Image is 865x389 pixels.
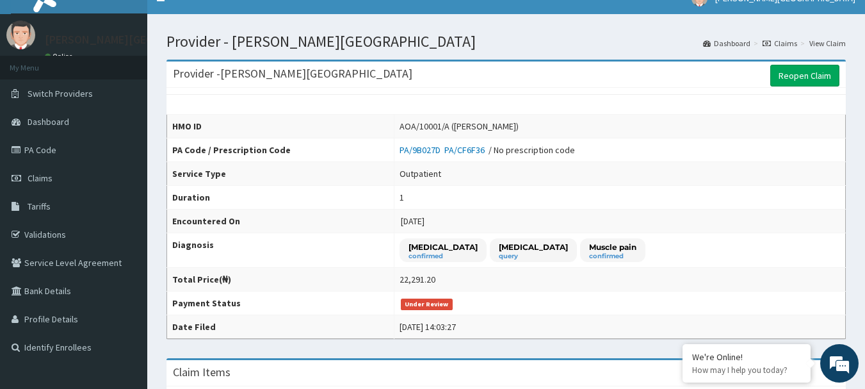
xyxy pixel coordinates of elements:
[167,292,394,315] th: Payment Status
[401,299,453,310] span: Under Review
[499,242,568,252] p: [MEDICAL_DATA]
[167,138,394,162] th: PA Code / Prescription Code
[167,268,394,292] th: Total Price(₦)
[400,120,519,133] div: AOA/10001/A ([PERSON_NAME])
[167,233,394,268] th: Diagnosis
[763,38,797,49] a: Claims
[167,115,394,138] th: HMO ID
[45,34,234,46] p: [PERSON_NAME][GEOGRAPHIC_DATA]
[400,144,575,156] div: / No prescription code
[167,315,394,339] th: Date Filed
[692,365,801,376] p: How may I help you today?
[173,367,230,378] h3: Claim Items
[770,65,839,87] a: Reopen Claim
[589,242,636,252] p: Muscle pain
[408,253,478,260] small: confirmed
[400,320,456,333] div: [DATE] 14:03:27
[400,273,435,286] div: 22,291.20
[408,242,478,252] p: [MEDICAL_DATA]
[6,21,35,49] img: User Image
[444,144,489,156] a: PA/CF6F36
[167,162,394,186] th: Service Type
[28,88,93,99] span: Switch Providers
[400,167,441,180] div: Outpatient
[499,253,568,260] small: query
[28,201,51,212] span: Tariffs
[400,144,444,156] a: PA/9B027D
[167,186,394,210] th: Duration
[589,253,636,260] small: confirmed
[173,68,412,79] h3: Provider - [PERSON_NAME][GEOGRAPHIC_DATA]
[400,191,404,204] div: 1
[45,52,76,61] a: Online
[401,215,424,227] span: [DATE]
[166,33,846,50] h1: Provider - [PERSON_NAME][GEOGRAPHIC_DATA]
[703,38,750,49] a: Dashboard
[692,351,801,363] div: We're Online!
[809,38,846,49] a: View Claim
[28,116,69,128] span: Dashboard
[28,172,53,184] span: Claims
[167,210,394,233] th: Encountered On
